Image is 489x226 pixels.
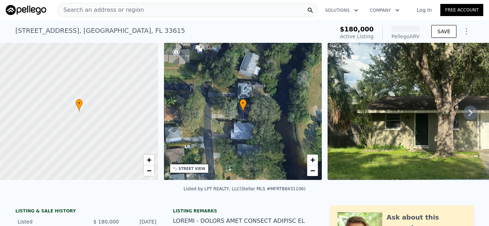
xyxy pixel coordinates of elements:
[15,26,185,36] div: [STREET_ADDRESS] , [GEOGRAPHIC_DATA] , FL 33615
[76,100,83,106] span: •
[307,155,318,165] a: Zoom in
[93,219,119,225] span: $ 180,000
[146,155,151,164] span: +
[408,6,440,14] a: Log In
[184,186,306,191] div: Listed by LPT REALTY, LLC (Stellar MLS #MFRTB8431106)
[459,24,474,39] button: Show Options
[310,166,315,175] span: −
[179,166,205,171] div: STREET VIEW
[146,166,151,175] span: −
[173,208,316,214] div: Listing remarks
[310,155,315,164] span: +
[440,4,483,16] a: Free Account
[18,218,81,225] div: Listed
[364,4,405,17] button: Company
[239,100,247,106] span: •
[144,155,154,165] a: Zoom in
[431,25,456,38] button: SAVE
[239,99,247,111] div: •
[144,165,154,176] a: Zoom out
[307,165,318,176] a: Zoom out
[391,33,420,40] div: Pellego ARV
[340,34,374,39] span: Active Listing
[6,5,46,15] img: Pellego
[76,99,83,111] div: •
[319,4,364,17] button: Solutions
[340,25,374,33] span: $180,000
[58,6,144,14] span: Search an address or region
[15,208,159,215] div: LISTING & SALE HISTORY
[125,218,156,225] div: [DATE]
